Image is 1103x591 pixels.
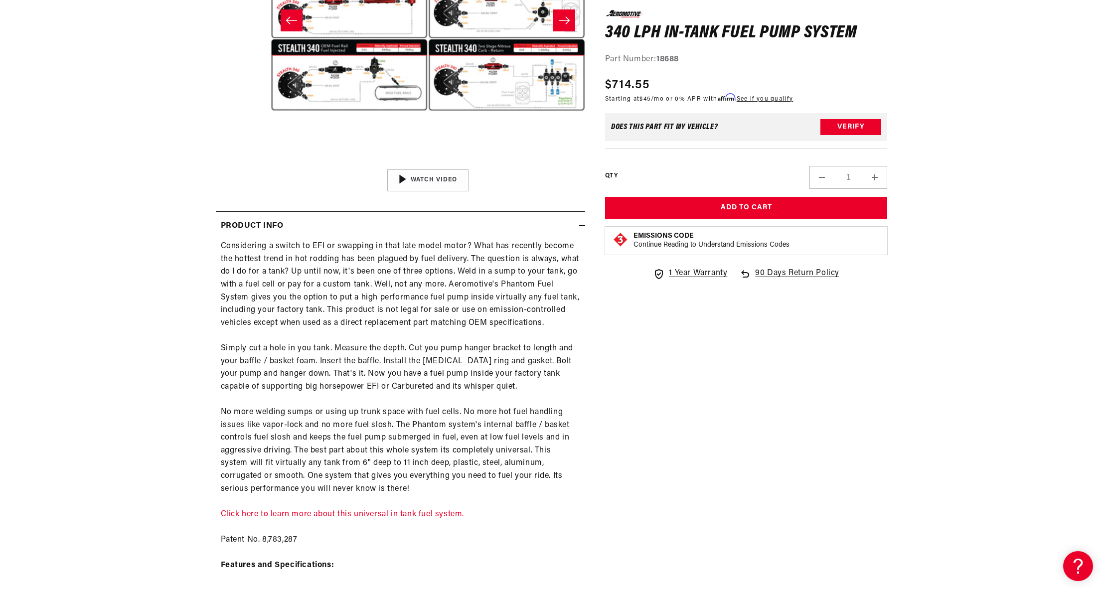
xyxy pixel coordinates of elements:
[718,93,735,101] span: Affirm
[281,9,303,31] button: Slide left
[605,94,793,103] p: Starting at /mo or 0% APR with .
[633,232,694,240] strong: Emissions Code
[633,232,789,250] button: Emissions CodeContinue Reading to Understand Emissions Codes
[605,76,649,94] span: $714.55
[639,96,651,102] span: $45
[221,510,465,518] a: Click here to learn more about this universal in tank fuel system.
[216,212,585,241] summary: Product Info
[633,241,789,250] p: Continue Reading to Understand Emissions Codes
[737,96,793,102] a: See if you qualify - Learn more about Affirm Financing (opens in modal)
[653,267,727,280] a: 1 Year Warranty
[605,53,888,66] div: Part Number:
[611,123,718,131] div: Does This part fit My vehicle?
[656,55,679,63] strong: 18688
[221,561,334,569] strong: Features and Specifications:
[820,119,881,135] button: Verify
[613,232,629,248] img: Emissions code
[553,9,575,31] button: Slide right
[221,220,284,233] h2: Product Info
[669,267,727,280] span: 1 Year Warranty
[605,172,618,180] label: QTY
[739,267,839,290] a: 90 Days Return Policy
[605,197,888,219] button: Add to Cart
[605,25,888,41] h1: 340 LPH In-Tank Fuel Pump System
[755,267,839,290] span: 90 Days Return Policy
